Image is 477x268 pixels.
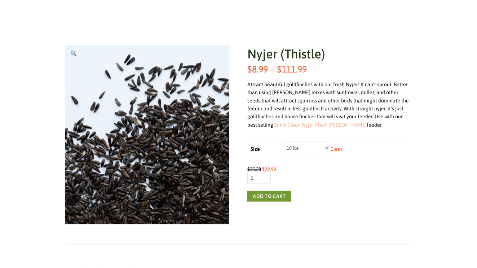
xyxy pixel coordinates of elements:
[247,45,412,63] h1: Nyjer (Thistle)
[65,45,82,62] a: View full-screen image gallery
[330,146,343,152] a: Clear options
[247,172,271,184] input: Product quantity
[277,64,282,74] span: $
[251,145,275,154] label: Size
[273,122,367,128] a: Quick Clean Nyjer Mesh [PERSON_NAME]
[270,64,275,74] span: –
[71,50,76,56] img: 🔍
[262,166,276,172] bdi: 29.99
[247,191,291,202] button: Add to cart
[247,166,250,172] span: $
[247,80,412,129] div: Attract beautiful goldfinches with our fresh Nyjer! It can't sprout. Better than using [PERSON_NA...
[247,64,268,74] bdi: 8.99
[247,64,252,74] span: $
[277,64,307,74] bdi: 111.99
[262,166,265,172] span: $
[247,166,261,172] bdi: 35.28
